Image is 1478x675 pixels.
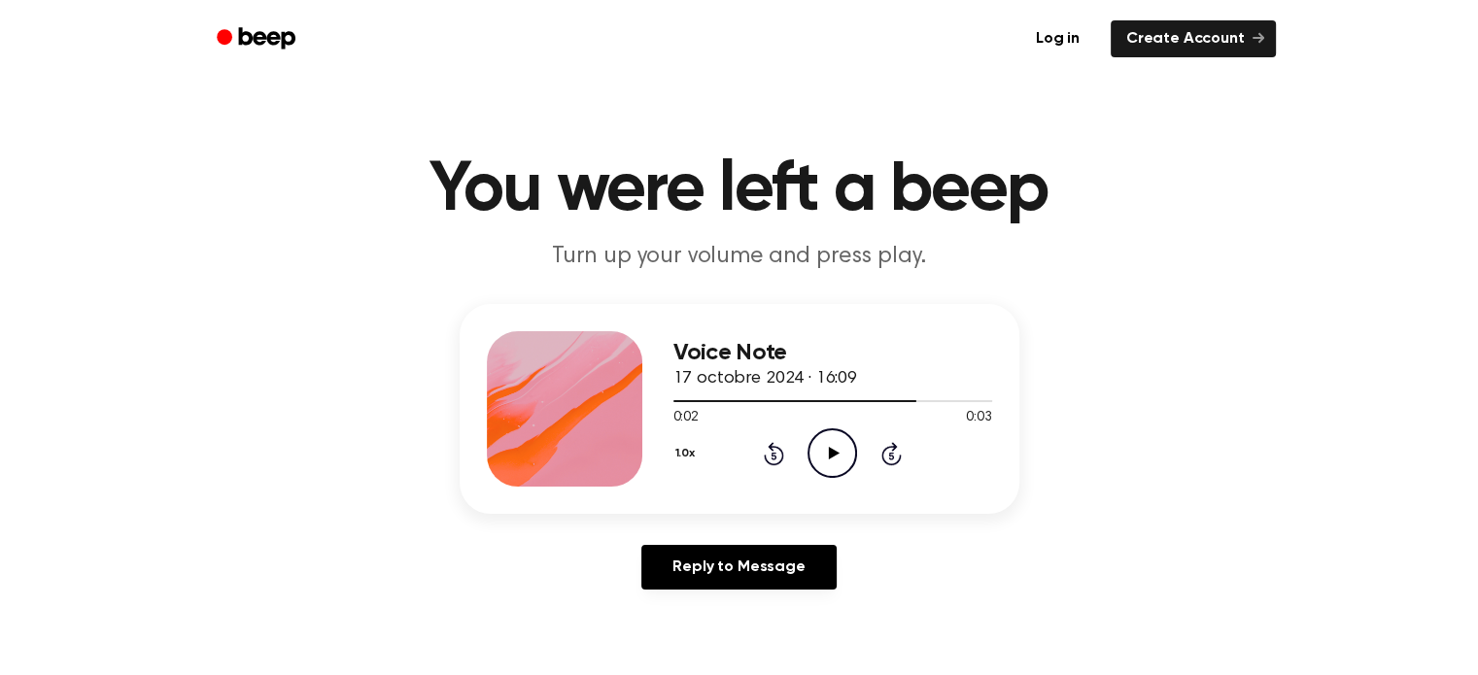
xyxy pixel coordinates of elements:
a: Create Account [1111,20,1276,57]
h1: You were left a beep [242,155,1237,225]
a: Beep [203,20,313,58]
p: Turn up your volume and press play. [366,241,1113,273]
button: 1.0x [673,437,703,470]
span: 17 octobre 2024 · 16:09 [673,370,857,388]
span: 0:03 [966,408,991,428]
span: 0:02 [673,408,699,428]
a: Reply to Message [641,545,836,590]
h3: Voice Note [673,340,992,366]
a: Log in [1016,17,1099,61]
